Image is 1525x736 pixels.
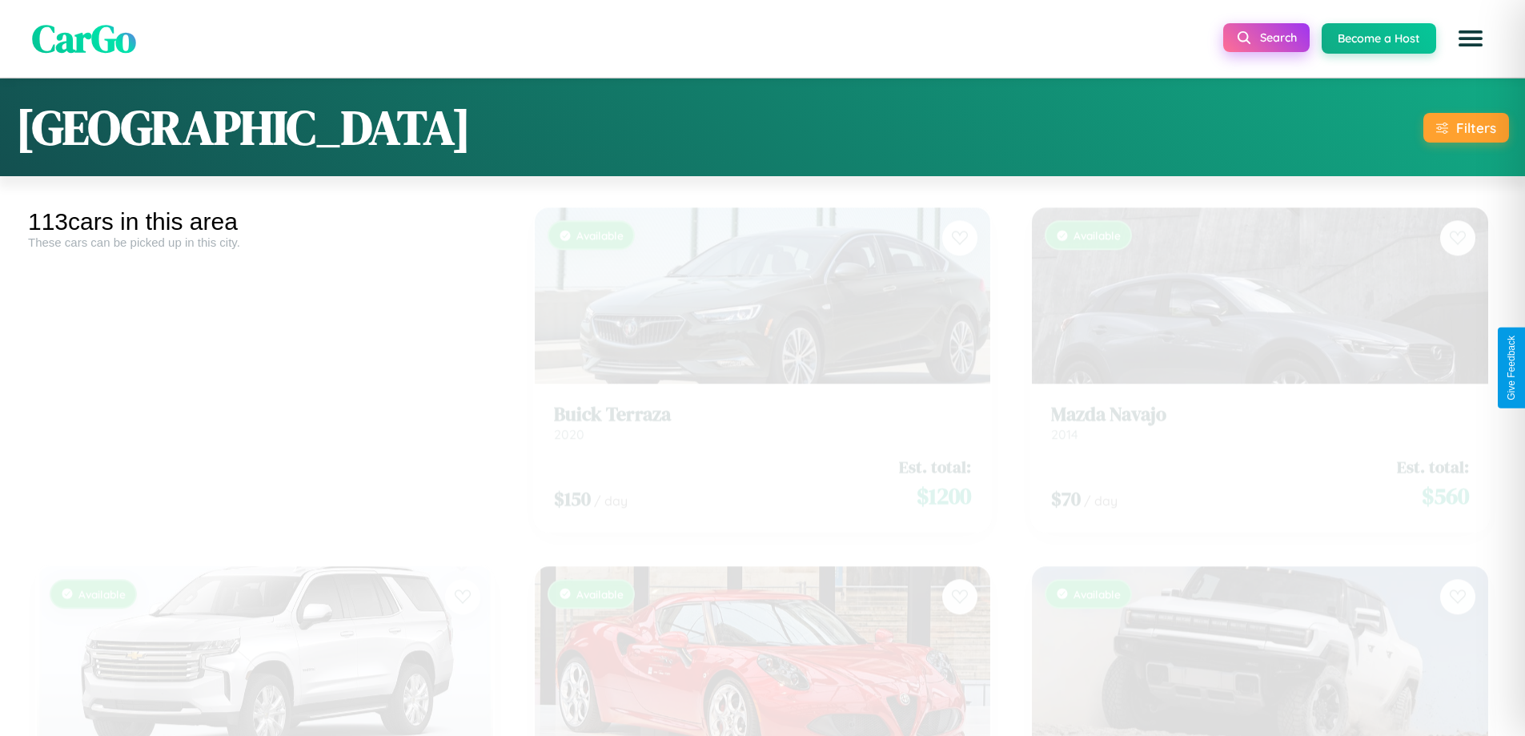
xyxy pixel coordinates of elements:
[1084,479,1118,495] span: / day
[1051,389,1469,412] h3: Mazda Navajo
[576,215,624,228] span: Available
[1260,30,1297,45] span: Search
[1397,441,1469,465] span: Est. total:
[1448,16,1493,61] button: Open menu
[1322,23,1436,54] button: Become a Host
[594,479,628,495] span: / day
[1074,215,1121,228] span: Available
[576,573,624,587] span: Available
[1051,472,1081,498] span: $ 70
[28,235,502,249] div: These cars can be picked up in this city.
[554,412,584,428] span: 2020
[554,389,972,428] a: Buick Terraza2020
[554,389,972,412] h3: Buick Terraza
[1456,119,1496,136] div: Filters
[32,12,136,65] span: CarGo
[554,472,591,498] span: $ 150
[16,95,471,160] h1: [GEOGRAPHIC_DATA]
[1223,23,1310,52] button: Search
[1422,466,1469,498] span: $ 560
[917,466,971,498] span: $ 1200
[78,573,126,587] span: Available
[899,441,971,465] span: Est. total:
[1506,336,1517,400] div: Give Feedback
[1074,573,1121,587] span: Available
[1051,389,1469,428] a: Mazda Navajo2014
[1051,412,1078,428] span: 2014
[28,208,502,235] div: 113 cars in this area
[1423,113,1509,143] button: Filters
